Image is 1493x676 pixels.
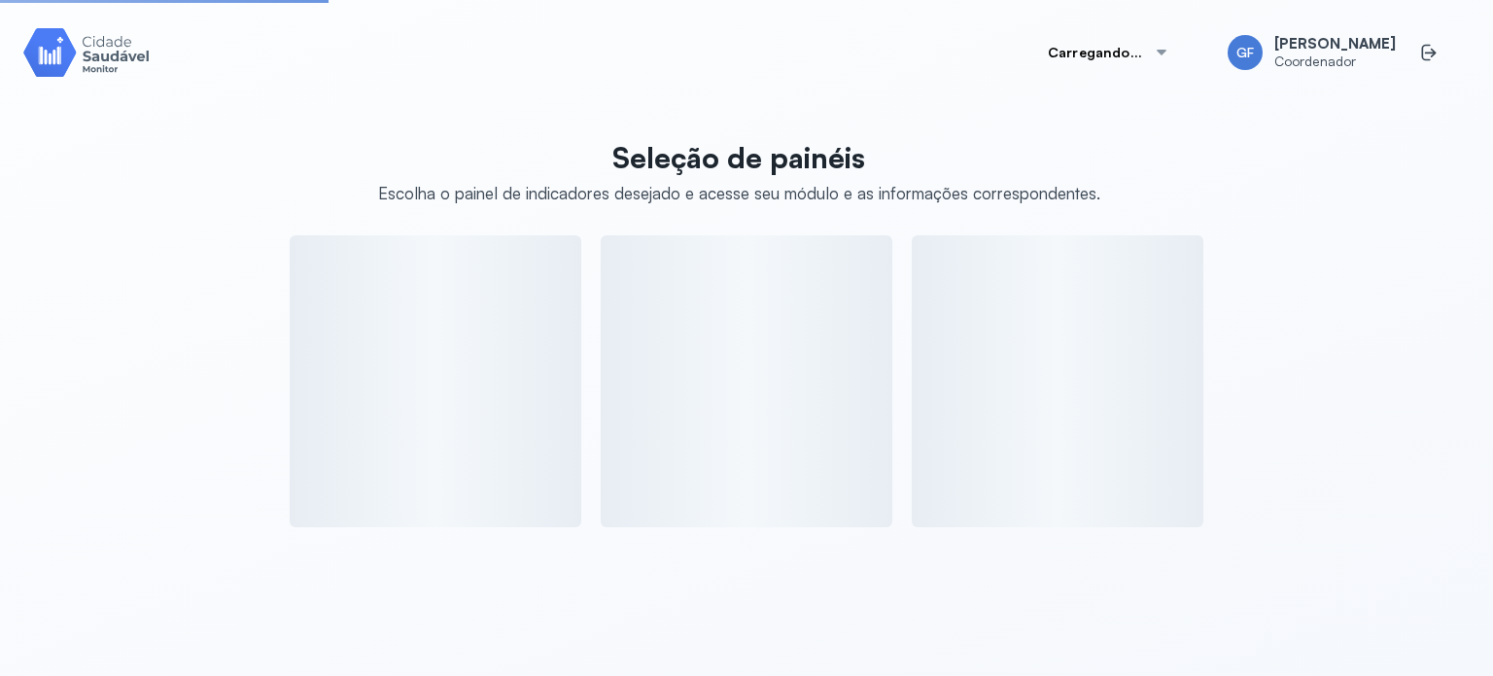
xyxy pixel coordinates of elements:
span: [PERSON_NAME] [1274,35,1396,53]
span: GF [1236,45,1254,61]
img: Logotipo do produto Monitor [23,24,150,80]
span: Coordenador [1274,53,1396,70]
button: Carregando... [1024,33,1193,72]
div: Escolha o painel de indicadores desejado e acesse seu módulo e as informações correspondentes. [378,183,1100,203]
p: Seleção de painéis [378,140,1100,175]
